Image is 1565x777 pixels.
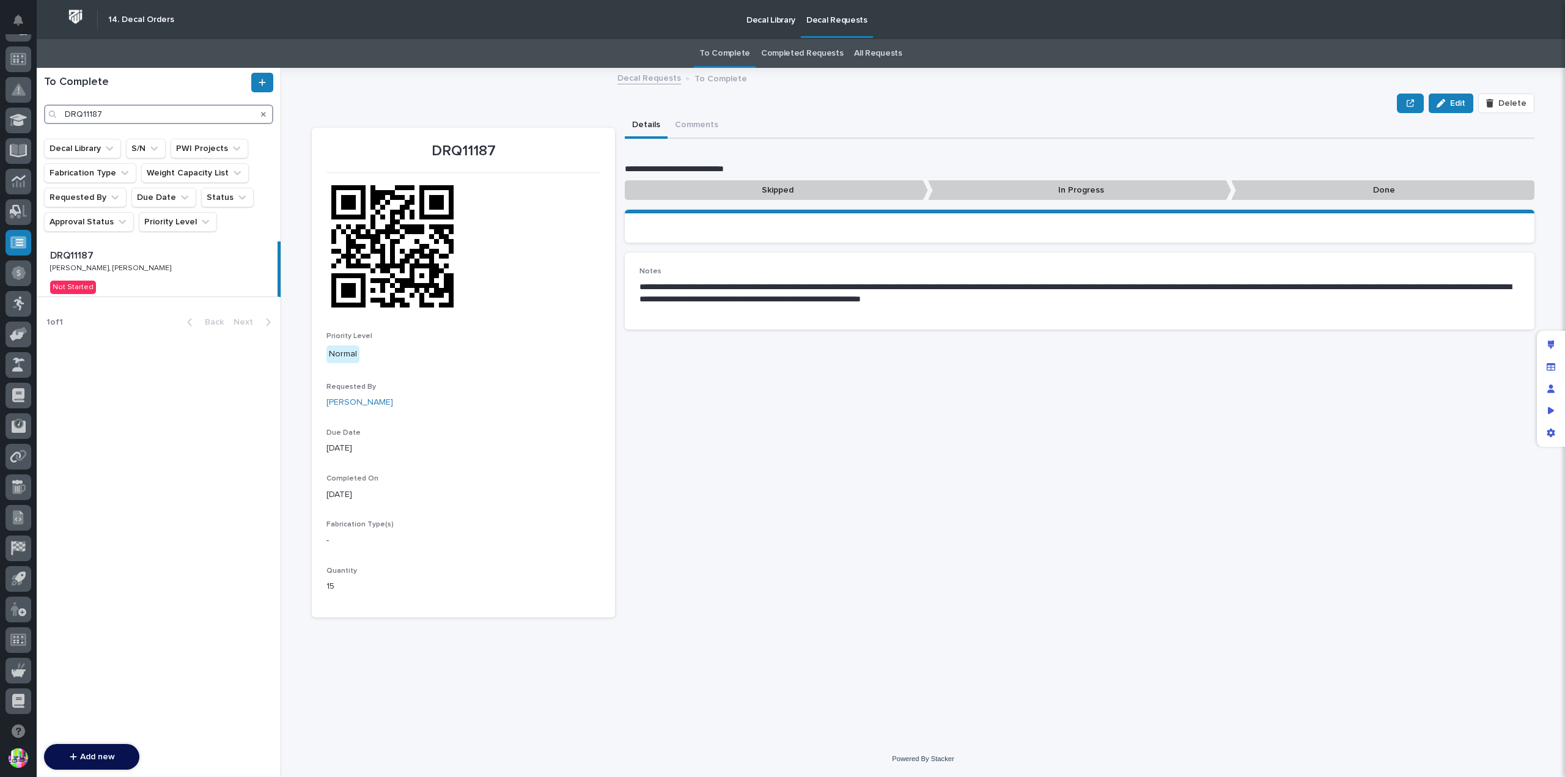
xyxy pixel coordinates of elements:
[126,139,166,158] button: S/N
[6,7,31,33] button: Notifications
[197,317,224,328] span: Back
[892,755,954,762] a: Powered By Stacker
[101,295,106,304] span: •
[12,283,32,303] img: Brittany Wendell
[64,6,87,28] img: Workspace Logo
[101,262,106,271] span: •
[38,295,99,304] span: [PERSON_NAME]
[326,534,600,547] p: -
[326,442,600,455] p: [DATE]
[1540,378,1562,400] div: Manage users
[7,149,72,171] a: 📖Help Docs
[326,475,378,482] span: Completed On
[86,322,148,331] a: Powered byPylon
[234,317,260,328] span: Next
[1540,400,1562,422] div: Preview as
[928,180,1231,201] p: In Progress
[1429,94,1473,113] button: Edit
[761,39,843,68] a: Completed Requests
[326,429,361,436] span: Due Date
[38,262,99,271] span: [PERSON_NAME]
[1231,180,1534,201] p: Done
[44,139,121,158] button: Decal Library
[1450,98,1465,109] span: Edit
[131,188,196,207] button: Due Date
[625,180,928,201] p: Skipped
[699,39,750,68] a: To Complete
[208,193,223,207] button: Start new chat
[55,189,201,201] div: Start new chat
[1540,334,1562,356] div: Edit layout
[50,248,96,262] p: DRQ11187
[326,580,600,593] p: 15
[12,68,223,87] p: How can we help?
[694,71,747,84] p: To Complete
[326,180,458,312] img: Wdz1o4p5iw9ChRsTOs_kgQOJcxiu1gPrD6rYaZipjAE
[6,745,31,771] button: users-avatar
[44,105,273,124] input: Search
[108,262,133,271] span: [DATE]
[15,15,31,34] div: Notifications
[1540,356,1562,378] div: Manage fields and data
[854,39,902,68] a: All Requests
[141,163,249,183] button: Weight Capacity List
[617,70,681,84] a: Decal Requests
[171,139,248,158] button: PWI Projects
[201,188,254,207] button: Status
[12,250,32,270] img: Brittany
[326,345,359,363] div: Normal
[190,229,223,243] button: See all
[1498,98,1526,109] span: Delete
[26,189,48,211] img: 4614488137333_bcb353cd0bb836b1afe7_72.png
[326,567,357,575] span: Quantity
[6,718,31,744] button: Open support chat
[37,307,73,337] p: 1 of 1
[44,744,139,770] button: Add new
[12,48,223,68] p: Welcome 👋
[326,333,372,340] span: Priority Level
[50,281,96,294] div: Not Started
[72,149,161,171] a: 🔗Onboarding Call
[108,295,133,304] span: [DATE]
[37,241,281,297] a: DRQ11187DRQ11187 [PERSON_NAME], [PERSON_NAME][PERSON_NAME], [PERSON_NAME] Not Started
[44,76,249,89] h1: To Complete
[44,188,127,207] button: Requested By
[122,322,148,331] span: Pylon
[24,154,67,166] span: Help Docs
[44,212,134,232] button: Approval Status
[639,268,661,275] span: Notes
[326,383,376,391] span: Requested By
[108,15,174,25] h2: 14. Decal Orders
[326,488,600,501] p: [DATE]
[12,189,34,211] img: 1736555164131-43832dd5-751b-4058-ba23-39d91318e5a0
[55,201,168,211] div: We're available if you need us!
[1478,94,1534,113] button: Delete
[229,317,281,328] button: Next
[89,154,156,166] span: Onboarding Call
[24,262,34,272] img: 1736555164131-43832dd5-751b-4058-ba23-39d91318e5a0
[625,113,668,139] button: Details
[44,163,136,183] button: Fabrication Type
[24,295,34,305] img: 1736555164131-43832dd5-751b-4058-ba23-39d91318e5a0
[668,113,726,139] button: Comments
[12,12,37,36] img: Stacker
[12,155,22,165] div: 📖
[50,262,174,273] p: [PERSON_NAME], [PERSON_NAME]
[12,231,82,241] div: Past conversations
[326,396,393,409] a: [PERSON_NAME]
[326,521,394,528] span: Fabrication Type(s)
[76,155,86,165] div: 🔗
[1540,422,1562,444] div: App settings
[326,142,600,160] p: DRQ11187
[139,212,217,232] button: Priority Level
[177,317,229,328] button: Back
